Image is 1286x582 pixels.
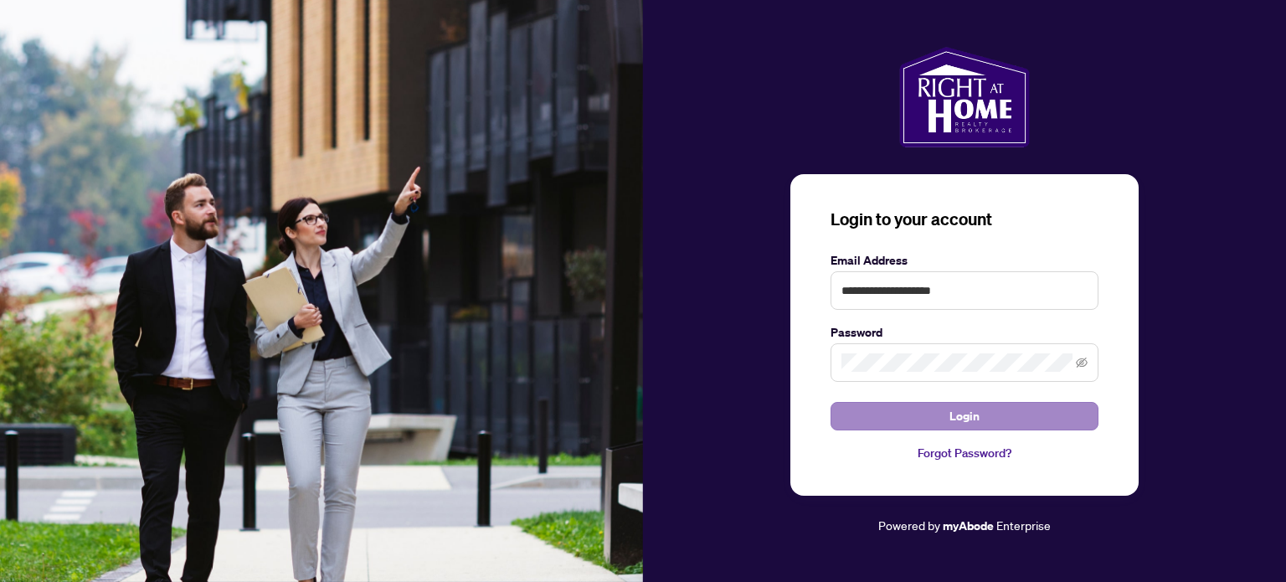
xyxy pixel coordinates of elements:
span: Login [949,403,980,430]
span: Powered by [878,518,940,533]
img: ma-logo [899,47,1029,147]
a: Forgot Password? [831,444,1098,462]
h3: Login to your account [831,208,1098,231]
label: Password [831,323,1098,342]
button: Login [831,402,1098,430]
span: eye-invisible [1076,357,1088,368]
label: Email Address [831,251,1098,270]
span: Enterprise [996,518,1051,533]
a: myAbode [943,517,994,535]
